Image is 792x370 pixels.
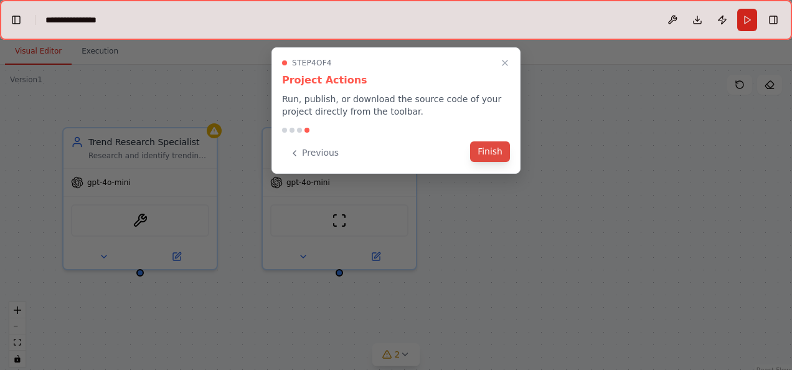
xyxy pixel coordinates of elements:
[292,58,332,68] span: Step 4 of 4
[282,73,510,88] h3: Project Actions
[497,55,512,70] button: Close walkthrough
[7,11,25,29] button: Hide left sidebar
[282,143,346,163] button: Previous
[282,93,510,118] p: Run, publish, or download the source code of your project directly from the toolbar.
[470,141,510,162] button: Finish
